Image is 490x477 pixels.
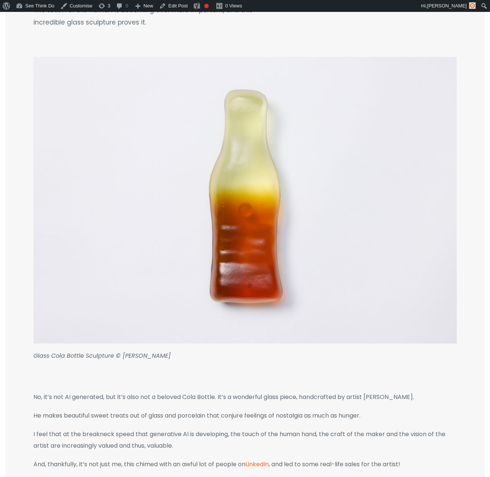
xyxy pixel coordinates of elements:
[33,458,457,470] p: And, thankfully, it’s not just me, this chimed with an awful lot of people on , and led to some r...
[33,428,457,451] p: I feel that at the breakneck speed that generative AI is developing, the touch of the human hand,...
[204,4,209,8] div: Focus keyphrase not set
[33,57,457,343] img: cola-bottle-glass-simon-lewis-wards.jpg
[245,460,269,468] a: LinkedIn
[33,411,360,419] span: He makes beautiful sweet treats out of glass and porcelain that conjure feelings of nostalgia as ...
[427,3,467,9] span: [PERSON_NAME]
[33,4,276,28] p: The touch of the human is becoming ever more important, and this incredible glass sculpture prove...
[33,392,414,401] span: No, it’s not AI generated, but it’s also not a beloved Cola Bottle. It’s a wonderful glass piece,...
[33,350,457,361] p: Glass Cola Bottle Sculpture © [PERSON_NAME]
